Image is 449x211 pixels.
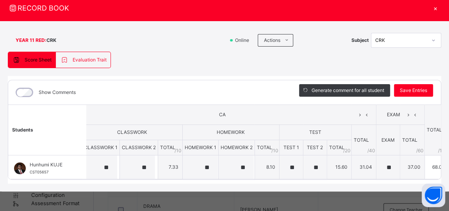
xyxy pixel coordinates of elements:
span: TEST [309,129,321,135]
span: / 10 [175,147,182,154]
td: 7.33 [158,155,182,179]
td: 8.10 [255,155,279,179]
span: HOMEWORK 1 [185,144,216,150]
span: CST05657 [30,170,48,174]
span: TOTAL [257,144,272,150]
span: EXAM [382,111,405,118]
span: Subject [351,37,369,44]
span: / 10 [271,147,278,154]
span: / 60 [416,147,424,154]
span: Online [234,37,254,44]
span: CA [88,111,357,118]
span: CLASSWORK 1 [84,144,118,150]
span: Score Sheet [25,56,52,63]
span: CLASSWORK [117,129,147,135]
div: × [429,3,441,13]
span: / 20 [343,147,351,154]
span: RECORD BOOK [8,3,429,13]
span: Students [12,127,33,133]
span: CLASSWORK 2 [122,144,156,150]
span: TOTAL [354,137,369,143]
span: TEST 1 [283,144,299,150]
span: HOMEWORK 2 [221,144,253,150]
span: Save Entries [400,87,427,94]
span: EXAM [381,137,395,143]
span: TOTAL [402,137,417,143]
span: Generate comment for all student [312,87,384,94]
span: TOTAL [160,144,175,150]
span: TOTAL [329,144,344,150]
button: Open asap [422,184,445,207]
td: 68.03 [424,155,449,179]
span: TEST 2 [307,144,323,150]
td: 31.04 [351,155,376,179]
img: CST05657.png [14,162,26,174]
label: Show Comments [39,89,76,96]
span: YEAR 11 RED : [16,37,46,44]
td: 37.00 [400,155,424,179]
div: CRK [375,37,427,44]
span: HOMEWORK [217,129,245,135]
span: Evaluation Trait [73,56,107,63]
span: / 40 [367,147,375,154]
span: Actions [264,37,280,44]
td: 15.60 [327,155,351,179]
span: CRK [46,37,56,44]
th: TOTAL [424,105,449,155]
span: /100 [438,147,448,154]
span: Hunhumi KUJE [30,161,69,168]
